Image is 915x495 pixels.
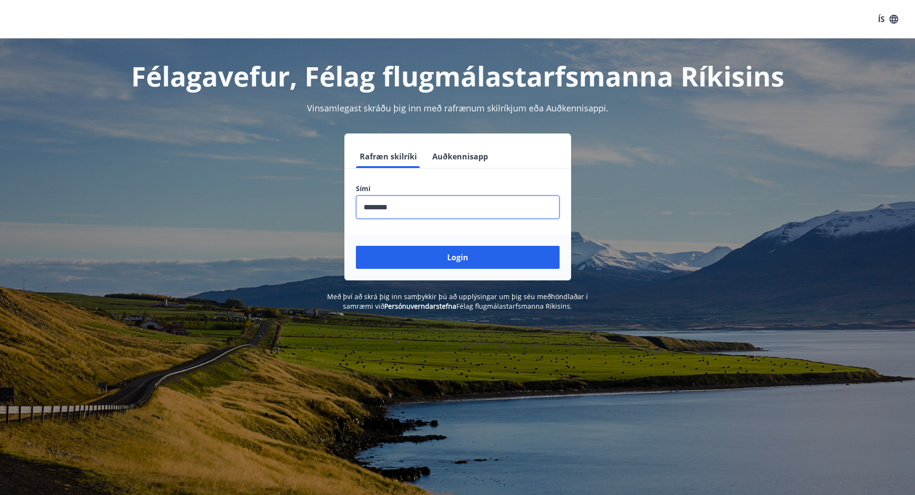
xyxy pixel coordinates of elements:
label: Sími [356,184,560,193]
button: Auðkennisapp [428,145,492,168]
button: Login [356,246,560,269]
span: Með því að skrá þig inn samþykkir þú að upplýsingar um þig séu meðhöndlaðar í samræmi við Félag f... [327,292,588,311]
h1: Félagavefur, Félag flugmálastarfsmanna Ríkisins [123,58,792,94]
a: Persónuverndarstefna [384,302,456,311]
button: ÍS [873,11,903,28]
button: Rafræn skilríki [356,145,421,168]
span: Vinsamlegast skráðu þig inn með rafrænum skilríkjum eða Auðkennisappi. [307,102,609,114]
